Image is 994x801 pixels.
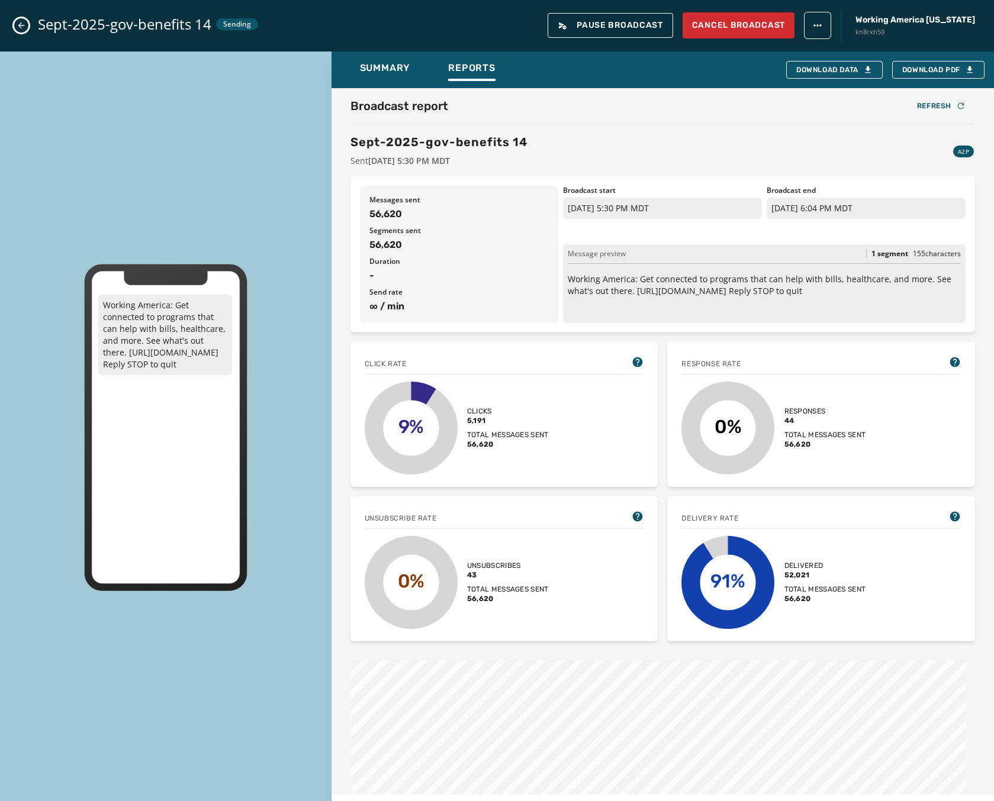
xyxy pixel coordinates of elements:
button: Download Data [786,61,883,79]
button: Download PDF [892,61,985,79]
span: 56,620 [467,440,549,449]
span: Unsubscribe Rate [365,513,437,523]
span: Total messages sent [784,430,866,440]
span: Reports [448,62,496,74]
h3: Sept-2025-gov-benefits 14 [350,134,527,150]
text: 9% [398,415,424,437]
span: Broadcast start [563,186,762,195]
span: Click rate [365,359,407,369]
span: Pause Broadcast [558,21,663,30]
span: 43 [467,570,549,580]
div: Refresh [917,101,966,111]
span: Sept-2025-gov-benefits 14 [38,15,211,34]
span: Sending [223,20,251,29]
span: Delivered [784,561,866,570]
span: Summary [360,62,411,74]
button: Refresh [908,98,975,114]
span: 56,620 [784,440,866,449]
span: [DATE] 5:30 PM MDT [368,155,450,166]
span: 155 characters [913,248,961,259]
p: Working America: Get connected to programs that can help with bills, healthcare, and more. See wh... [98,295,232,375]
div: A2P [953,146,974,157]
p: [DATE] 5:30 PM MDT [563,198,762,219]
text: 0% [715,415,742,437]
span: 56,620 [467,594,549,603]
p: [DATE] 6:04 PM MDT [767,198,966,219]
button: Pause Broadcast [548,13,673,38]
span: Total messages sent [467,430,549,440]
button: Reports [439,56,505,83]
span: Total messages sent [467,584,549,594]
div: Download Data [796,65,873,75]
span: Broadcast end [767,186,966,195]
span: 44 [784,416,866,425]
span: Response rate [681,359,741,369]
span: kn8rxh59 [855,27,975,37]
span: Responses [784,406,866,416]
span: 56,620 [369,207,549,221]
span: Send rate [369,288,549,297]
span: Delivery Rate [681,513,738,523]
span: 56,620 [369,238,549,252]
button: Summary [350,56,420,83]
button: broadcast action menu [804,12,831,39]
text: 0% [397,570,424,592]
span: Unsubscribes [467,561,549,570]
span: Messages sent [369,195,549,205]
span: Duration [369,257,549,266]
span: ∞ / min [369,299,549,314]
span: 56,620 [784,594,866,603]
span: Download PDF [902,65,974,75]
span: Total messages sent [784,584,866,594]
span: Sent [350,155,527,167]
span: 52,021 [784,570,866,580]
text: 91% [710,570,745,592]
span: 5,191 [467,416,549,425]
p: Working America: Get connected to programs that can help with bills, healthcare, and more. See wh... [568,273,961,297]
span: 1 segment [871,249,908,259]
span: Message preview [568,249,626,259]
span: Cancel Broadcast [692,20,785,31]
h2: Broadcast report [350,98,448,114]
span: - [369,269,549,283]
button: Cancel Broadcast [683,12,794,38]
span: Working America [US_STATE] [855,14,975,26]
span: Segments sent [369,226,549,235]
span: Clicks [467,406,549,416]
